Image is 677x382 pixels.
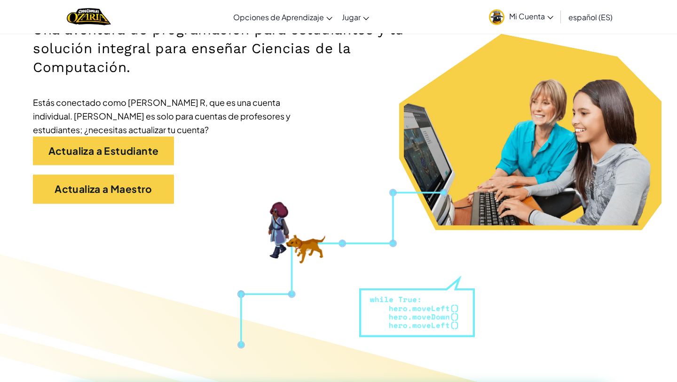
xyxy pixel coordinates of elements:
a: Jugar [337,4,374,30]
span: Mi Cuenta [509,11,553,21]
img: avatar [489,9,504,25]
a: Opciones de Aprendizaje [228,4,337,30]
img: Home [67,7,110,26]
span: español (ES) [568,12,613,22]
span: Opciones de Aprendizaje [233,12,324,22]
a: Ozaria by CodeCombat logo [67,7,110,26]
a: español (ES) [564,4,617,30]
a: Actualiza a Maestro [33,175,174,204]
span: Jugar [342,12,361,22]
div: Estás conectado como [PERSON_NAME] R, que es una cuenta individual. [PERSON_NAME] es solo para cu... [33,95,315,136]
h2: Una aventura de programación para estudiantes y tu solución integral para enseñar Ciencias de la ... [33,20,442,77]
a: Mi Cuenta [484,2,558,32]
a: Actualiza a Estudiante [33,136,174,166]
